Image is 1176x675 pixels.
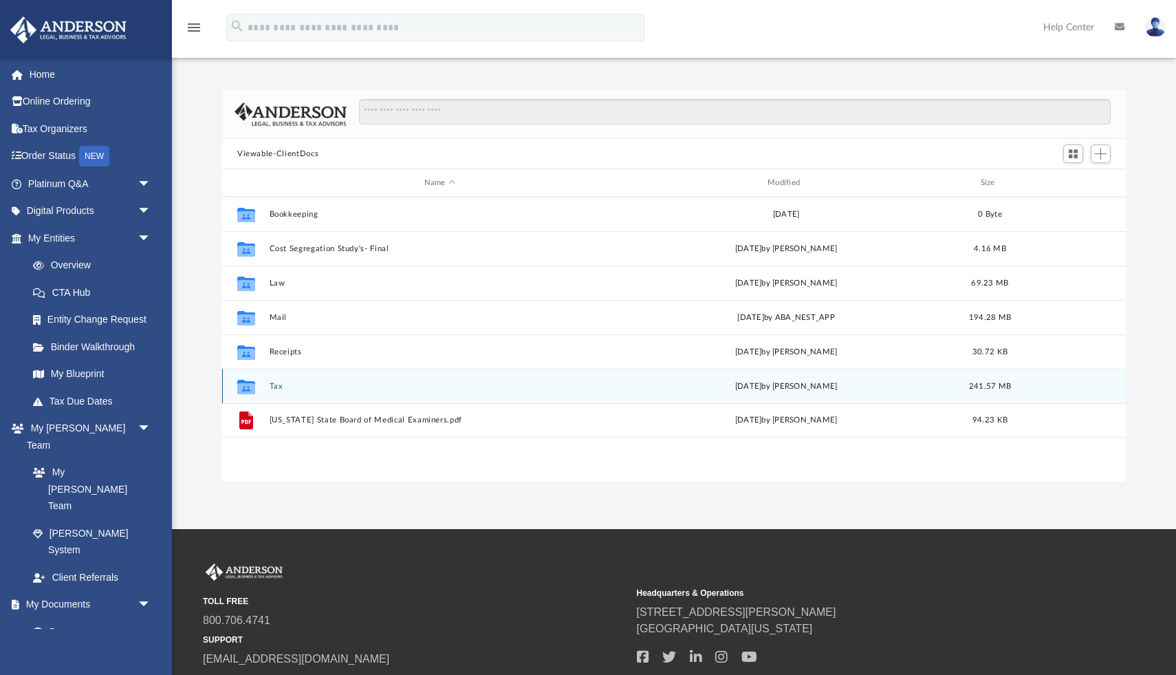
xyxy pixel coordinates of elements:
[138,591,165,619] span: arrow_drop_down
[203,634,627,646] small: SUPPORT
[19,279,172,306] a: CTA Hub
[10,591,165,619] a: My Documentsarrow_drop_down
[19,459,158,520] a: My [PERSON_NAME] Team
[138,415,165,443] span: arrow_drop_down
[971,279,1008,287] span: 69.23 MB
[978,211,1002,218] span: 0 Byte
[359,99,1111,125] input: Search files and folders
[10,415,165,459] a: My [PERSON_NAME] Teamarrow_drop_down
[616,414,957,427] div: [DATE] by [PERSON_NAME]
[222,197,1126,482] div: grid
[1145,17,1166,37] img: User Pic
[10,61,172,88] a: Home
[10,224,172,252] a: My Entitiesarrow_drop_down
[270,279,610,288] button: Law
[616,277,957,290] div: [DATE] by [PERSON_NAME]
[969,314,1011,321] span: 194.28 MB
[79,146,109,167] div: NEW
[203,653,389,665] a: [EMAIL_ADDRESS][DOMAIN_NAME]
[969,383,1011,390] span: 241.57 MB
[10,115,172,142] a: Tax Organizers
[186,19,202,36] i: menu
[616,243,957,255] div: [DATE] by [PERSON_NAME]
[616,381,957,393] div: by [PERSON_NAME]
[270,382,610,391] button: Tax
[10,197,172,225] a: Digital Productsarrow_drop_down
[138,170,165,198] span: arrow_drop_down
[19,519,165,564] a: [PERSON_NAME] System
[972,348,1008,356] span: 30.72 KB
[19,252,172,279] a: Overview
[1063,144,1084,164] button: Switch to Grid View
[1091,144,1111,164] button: Add
[637,587,1061,599] small: Headquarters & Operations
[138,197,165,226] span: arrow_drop_down
[203,595,627,608] small: TOLL FREE
[270,244,610,253] button: Cost Segregation Study's- Final
[230,19,245,34] i: search
[203,564,285,581] img: Anderson Advisors Platinum Portal
[1023,177,1120,189] div: id
[10,170,172,197] a: Platinum Q&Aarrow_drop_down
[270,210,610,219] button: Bookkeeping
[19,306,172,334] a: Entity Change Request
[616,312,957,324] div: by ABA_NEST_APP
[19,361,165,388] a: My Blueprint
[6,17,131,43] img: Anderson Advisors Platinum Portal
[637,623,813,634] a: [GEOGRAPHIC_DATA][US_STATE]
[10,142,172,171] a: Order StatusNEW
[972,416,1008,424] span: 94.23 KB
[737,314,764,321] span: [DATE]
[974,245,1006,253] span: 4.16 MB
[10,88,172,116] a: Online Ordering
[963,177,1018,189] div: Size
[138,224,165,253] span: arrow_drop_down
[19,387,172,415] a: Tax Due Dates
[270,313,610,322] button: Mail
[228,177,263,189] div: id
[616,177,957,189] div: Modified
[19,564,165,591] a: Client Referrals
[735,383,762,390] span: [DATE]
[637,606,836,618] a: [STREET_ADDRESS][PERSON_NAME]
[616,346,957,358] div: [DATE] by [PERSON_NAME]
[616,208,957,221] div: [DATE]
[19,618,158,645] a: Box
[203,614,270,626] a: 800.706.4741
[19,333,172,361] a: Binder Walkthrough
[270,347,610,356] button: Receipts
[269,177,610,189] div: Name
[186,26,202,36] a: menu
[270,416,610,425] button: [US_STATE] State Board of Medical Examiners.pdf
[237,148,318,160] button: Viewable-ClientDocs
